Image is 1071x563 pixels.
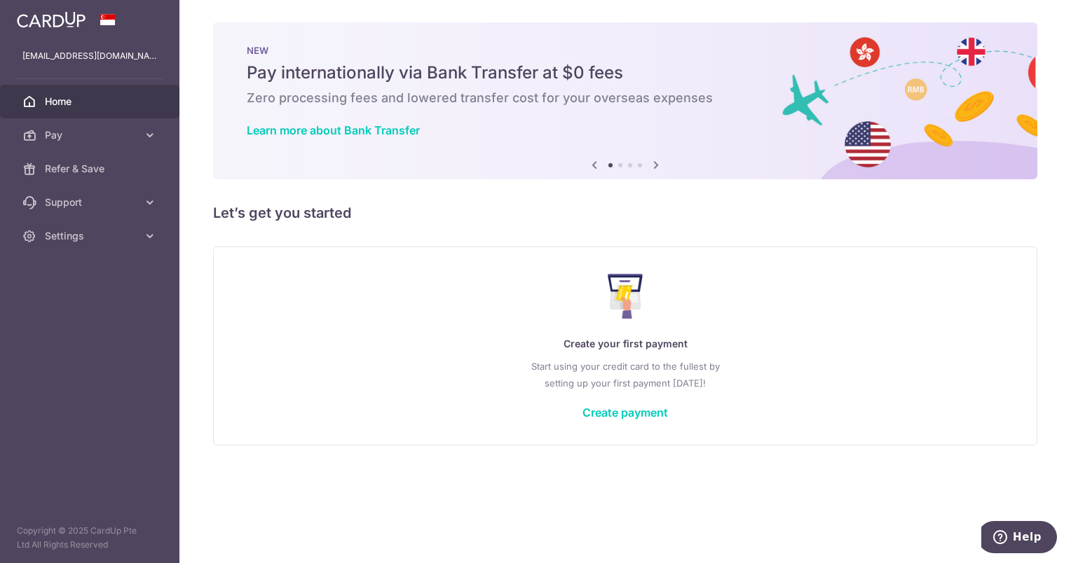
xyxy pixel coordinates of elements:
h6: Zero processing fees and lowered transfer cost for your overseas expenses [247,90,1004,106]
img: Make Payment [608,274,643,319]
span: Refer & Save [45,162,137,176]
img: CardUp [17,11,86,28]
img: Bank transfer banner [213,22,1037,179]
span: Pay [45,128,137,142]
p: NEW [247,45,1004,56]
span: Settings [45,229,137,243]
span: Home [45,95,137,109]
span: Support [45,195,137,209]
iframe: Opens a widget where you can find more information [981,521,1057,556]
h5: Pay internationally via Bank Transfer at $0 fees [247,62,1004,84]
p: Create your first payment [242,335,1009,352]
p: Start using your credit card to the fullest by setting up your first payment [DATE]! [242,358,1009,391]
a: Create payment [582,405,668,419]
h5: Let’s get you started [213,202,1037,224]
a: Learn more about Bank Transfer [247,123,420,137]
p: [EMAIL_ADDRESS][DOMAIN_NAME] [22,49,157,63]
